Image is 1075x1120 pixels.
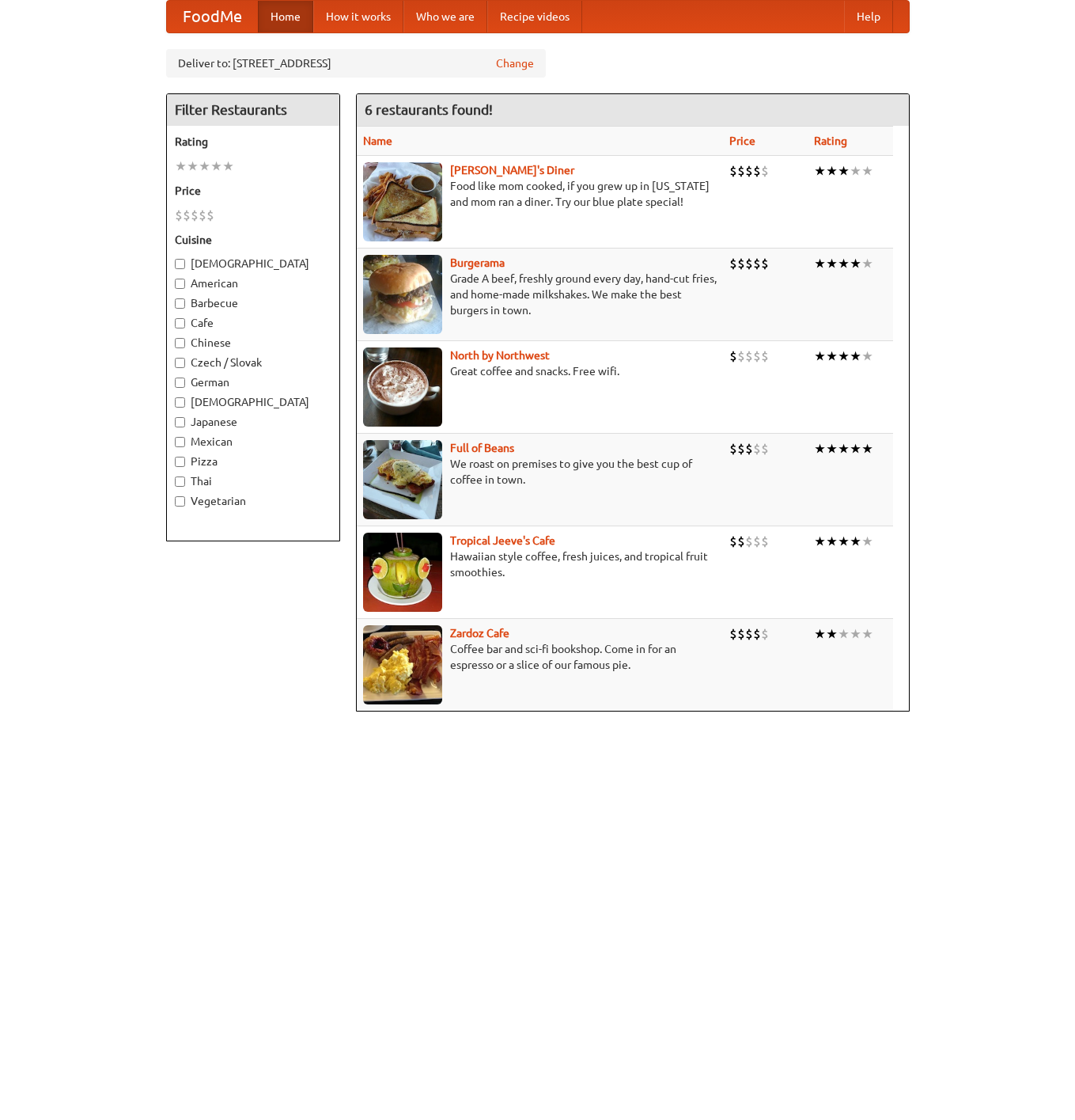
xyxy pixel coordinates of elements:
[175,496,185,507] input: Vegetarian
[175,394,331,410] label: [DEMOGRAPHIC_DATA]
[191,207,199,224] li: $
[861,440,873,457] li: ★
[826,440,838,457] li: ★
[745,162,753,180] li: $
[258,1,313,32] a: Home
[450,256,505,269] a: Burgerama
[826,625,838,643] li: ★
[850,533,861,550] li: ★
[814,255,826,272] li: ★
[753,255,761,272] li: $
[826,162,838,180] li: ★
[814,625,826,643] li: ★
[175,397,185,408] input: [DEMOGRAPHIC_DATA]
[838,440,850,457] li: ★
[175,232,331,248] h5: Cuisine
[761,347,769,365] li: $
[175,134,331,150] h5: Rating
[844,1,893,32] a: Help
[753,625,761,643] li: $
[838,162,850,180] li: ★
[175,457,185,467] input: Pizza
[167,1,258,32] a: FoodMe
[450,164,574,177] a: [PERSON_NAME]'s Diner
[363,178,717,210] p: Food like mom cooked, if you grew up in [US_STATE] and mom ran a diner. Try our blue plate special!
[175,434,331,450] label: Mexican
[838,625,850,643] li: ★
[729,347,737,365] li: $
[450,627,509,640] b: Zardoz Cafe
[175,256,331,271] label: [DEMOGRAPHIC_DATA]
[175,437,185,447] input: Mexican
[826,533,838,550] li: ★
[175,295,331,311] label: Barbecue
[175,279,185,289] input: American
[737,533,745,550] li: $
[861,162,873,180] li: ★
[850,255,861,272] li: ★
[199,158,210,175] li: ★
[363,271,717,318] p: Grade A beef, freshly ground every day, hand-cut fries, and home-made milkshakes. We make the bes...
[210,158,222,175] li: ★
[167,94,339,126] h4: Filter Restaurants
[175,374,331,390] label: German
[487,1,582,32] a: Recipe videos
[363,162,442,241] img: sallys.jpg
[175,473,331,489] label: Thai
[850,347,861,365] li: ★
[183,207,191,224] li: $
[761,625,769,643] li: $
[450,442,514,454] b: Full of Beans
[761,255,769,272] li: $
[737,255,745,272] li: $
[753,440,761,457] li: $
[814,440,826,457] li: ★
[729,440,737,457] li: $
[850,162,861,180] li: ★
[175,493,331,509] label: Vegetarian
[450,349,550,362] a: North by Northwest
[737,440,745,457] li: $
[761,440,769,457] li: $
[737,347,745,365] li: $
[175,259,185,269] input: [DEMOGRAPHIC_DATA]
[861,533,873,550] li: ★
[175,315,331,331] label: Cafe
[826,255,838,272] li: ★
[363,533,442,612] img: jeeves.jpg
[838,255,850,272] li: ★
[450,534,555,547] a: Tropical Jeeve's Cafe
[365,102,493,117] ng-pluralize: 6 restaurants found!
[403,1,487,32] a: Who we are
[838,533,850,550] li: ★
[753,162,761,180] li: $
[175,318,185,328] input: Cafe
[861,347,873,365] li: ★
[175,454,331,469] label: Pizza
[363,440,442,519] img: beans.jpg
[745,440,753,457] li: $
[175,476,185,487] input: Thai
[175,183,331,199] h5: Price
[729,625,737,643] li: $
[187,158,199,175] li: ★
[363,456,717,488] p: We roast on premises to give you the best cup of coffee in town.
[363,641,717,673] p: Coffee bar and sci-fi bookshop. Come in for an espresso or a slice of our famous pie.
[814,135,847,147] a: Rating
[175,298,185,309] input: Barbecue
[363,135,392,147] a: Name
[175,207,183,224] li: $
[175,338,185,348] input: Chinese
[850,625,861,643] li: ★
[729,135,755,147] a: Price
[496,55,534,71] a: Change
[745,255,753,272] li: $
[729,162,737,180] li: $
[753,347,761,365] li: $
[363,255,442,334] img: burgerama.jpg
[729,255,737,272] li: $
[761,162,769,180] li: $
[363,625,442,704] img: zardoz.jpg
[175,414,331,430] label: Japanese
